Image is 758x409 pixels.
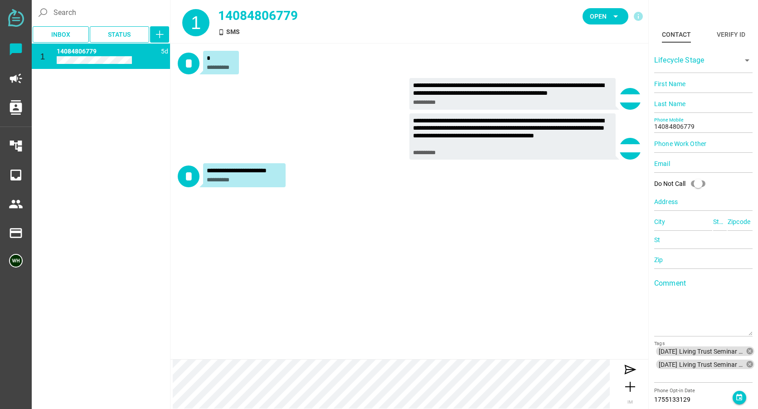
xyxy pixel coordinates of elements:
[40,52,45,61] span: 1
[654,193,753,211] input: Address
[610,11,621,22] i: arrow_drop_down
[742,55,753,66] i: arrow_drop_down
[9,100,23,115] i: contacts
[654,213,712,231] input: City
[57,48,97,55] span: 14084806779
[659,360,745,369] span: [DATE] Living Trust Seminar day of reminder.csv
[9,139,23,153] i: account_tree
[51,29,70,40] span: Inbox
[9,71,23,86] i: campaign
[654,371,753,382] input: [DATE] Living Trust Seminar 2 seat reminder.csv[DATE] Living Trust Seminar day of reminder.csvTags
[654,175,711,193] div: Do Not Call
[735,394,743,401] i: event
[659,347,745,355] span: [DATE] Living Trust Seminar 2 seat reminder.csv
[8,9,24,27] img: svg+xml;base64,PD94bWwgdmVyc2lvbj0iMS4wIiBlbmNvZGluZz0iVVRGLTgiPz4KPHN2ZyB2ZXJzaW9uPSIxLjEiIHZpZX...
[90,26,150,43] button: Status
[717,29,745,40] div: Verify ID
[33,26,89,43] button: Inbox
[654,251,753,269] input: Zip
[161,48,168,55] span: 1755228769
[191,13,201,33] span: 1
[9,254,23,268] img: 5edff51079ed9903661a2266-30.png
[654,135,753,153] input: Phone Work Other
[108,29,131,40] span: Status
[654,155,753,173] input: Email
[654,387,733,395] div: Phone Opt-in Date
[746,360,754,369] i: cancel
[9,42,23,57] i: chat_bubble
[47,60,54,67] i: SMS
[728,213,753,231] input: Zipcode
[713,213,727,231] input: State
[654,179,685,189] div: Do Not Call
[654,95,753,113] input: Last Name
[218,27,439,37] div: SMS
[583,8,628,24] button: Open
[9,168,23,182] i: inbox
[218,6,439,25] div: 14084806779
[662,29,691,40] div: Contact
[654,115,753,133] input: Phone Mobile
[9,197,23,211] i: people
[627,399,633,404] span: IM
[746,347,754,355] i: cancel
[9,226,23,240] i: payment
[654,282,753,336] textarea: Comment
[590,11,607,22] span: Open
[654,395,733,404] div: 1755133129
[633,11,644,22] i: info
[654,75,753,93] input: First Name
[218,29,224,35] i: SMS
[654,231,753,249] input: St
